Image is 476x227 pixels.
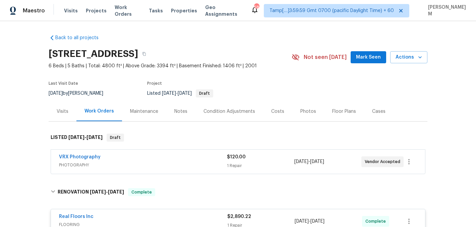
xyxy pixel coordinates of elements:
div: LISTED [DATE]-[DATE]Draft [49,127,427,148]
span: [DATE] [295,219,309,224]
span: [DATE] [310,219,324,224]
h6: LISTED [51,134,103,142]
span: [DATE] [310,159,324,164]
span: Last Visit Date [49,81,78,85]
a: VRX Photography [59,155,101,159]
span: Visits [64,7,78,14]
span: Tasks [149,8,163,13]
span: [DATE] [49,91,63,96]
span: Draft [196,91,213,95]
div: Cases [372,108,385,115]
button: Mark Seen [351,51,386,64]
div: Costs [271,108,284,115]
h2: [STREET_ADDRESS] [49,51,138,57]
h6: RENOVATION [58,188,124,196]
span: Properties [171,7,197,14]
span: [DATE] [68,135,84,140]
div: Maintenance [130,108,158,115]
div: Condition Adjustments [203,108,255,115]
div: Photos [300,108,316,115]
span: - [294,158,324,165]
span: [DATE] [178,91,192,96]
span: [DATE] [86,135,103,140]
span: [PERSON_NAME] M [425,4,466,17]
a: Back to all projects [49,34,113,41]
span: [DATE] [90,190,106,194]
span: Draft [107,134,123,141]
div: 1 Repair [227,162,294,169]
div: 584 [254,4,259,11]
div: RENOVATION [DATE]-[DATE]Complete [49,181,427,203]
span: Project [147,81,162,85]
span: Projects [86,7,107,14]
span: Listed [147,91,213,96]
div: Work Orders [84,108,114,115]
span: Complete [365,218,389,225]
div: Notes [174,108,187,115]
span: Not seen [DATE] [304,54,347,61]
span: [DATE] [162,91,176,96]
a: Real Floors Inc [59,214,94,219]
span: Work Orders [115,4,141,17]
div: Floor Plans [332,108,356,115]
span: $120.00 [227,155,246,159]
span: Actions [396,53,422,62]
span: Tamp[…]3:59:59 Gmt 0700 (pacific Daylight Time) + 60 [270,7,394,14]
div: Visits [57,108,68,115]
span: 6 Beds | 5 Baths | Total: 4800 ft² | Above Grade: 3394 ft² | Basement Finished: 1406 ft² | 2001 [49,63,292,69]
span: - [68,135,103,140]
span: - [90,190,124,194]
div: by [PERSON_NAME] [49,89,111,97]
span: [DATE] [294,159,308,164]
span: Maestro [23,7,45,14]
span: [DATE] [108,190,124,194]
span: Geo Assignments [205,4,243,17]
span: PHOTOGRAPHY [59,162,227,168]
span: Complete [129,189,155,196]
span: Vendor Accepted [365,158,403,165]
span: - [162,91,192,96]
span: - [295,218,324,225]
button: Actions [390,51,427,64]
button: Copy Address [138,48,150,60]
span: Mark Seen [356,53,381,62]
span: $2,890.22 [227,214,251,219]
